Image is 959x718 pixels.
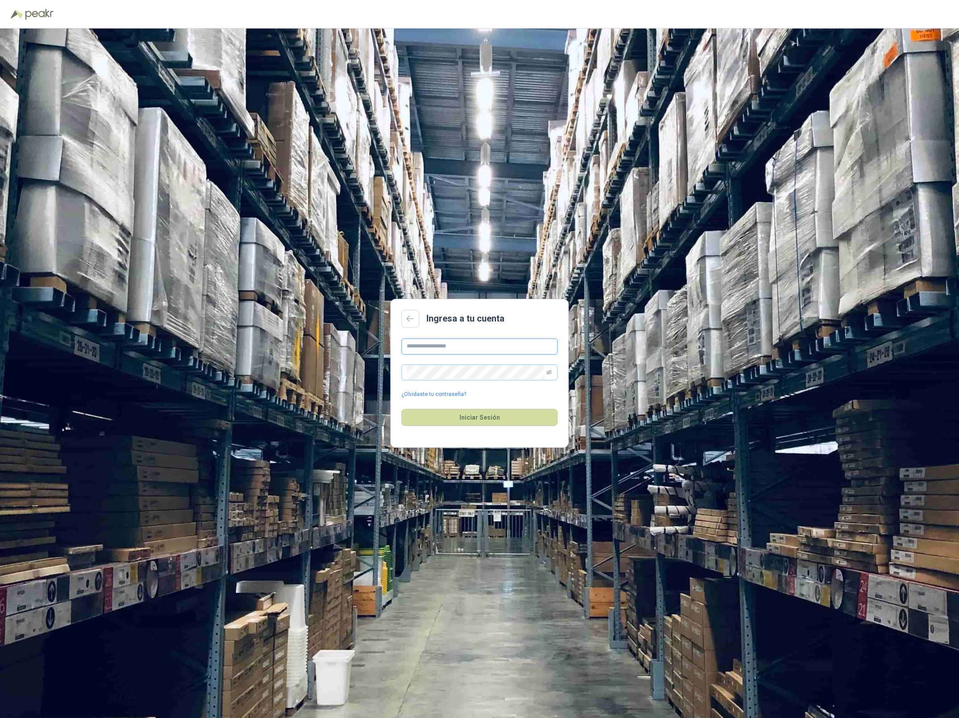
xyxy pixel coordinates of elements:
h2: Ingresa a tu cuenta [426,312,504,326]
a: ¿Olvidaste tu contraseña? [401,390,466,399]
span: eye-invisible [546,370,552,375]
img: Peakr [25,9,54,20]
img: Logo [11,10,23,19]
button: Iniciar Sesión [401,409,558,426]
